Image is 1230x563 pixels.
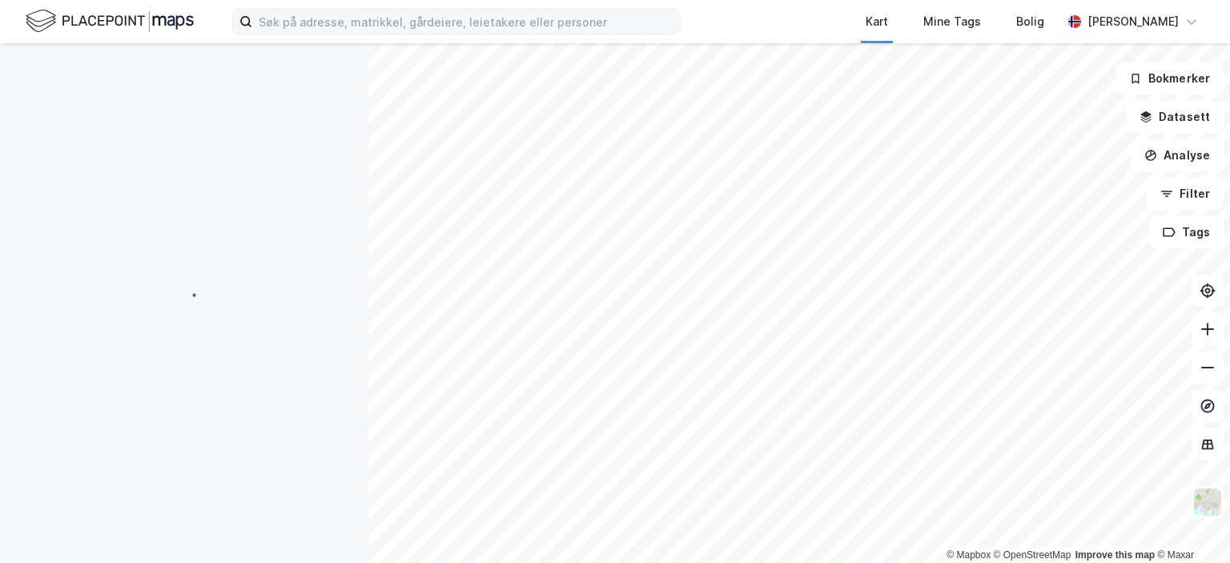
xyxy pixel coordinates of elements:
[994,549,1071,561] a: OpenStreetMap
[252,10,680,34] input: Søk på adresse, matrikkel, gårdeiere, leietakere eller personer
[866,12,888,31] div: Kart
[1115,62,1224,95] button: Bokmerker
[171,281,197,307] img: spinner.a6d8c91a73a9ac5275cf975e30b51cfb.svg
[1150,486,1230,563] div: Kontrollprogram for chat
[1149,216,1224,248] button: Tags
[1150,486,1230,563] iframe: Chat Widget
[1016,12,1044,31] div: Bolig
[1131,139,1224,171] button: Analyse
[923,12,981,31] div: Mine Tags
[1147,178,1224,210] button: Filter
[26,7,194,35] img: logo.f888ab2527a4732fd821a326f86c7f29.svg
[1075,549,1155,561] a: Improve this map
[1087,12,1179,31] div: [PERSON_NAME]
[947,549,991,561] a: Mapbox
[1126,101,1224,133] button: Datasett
